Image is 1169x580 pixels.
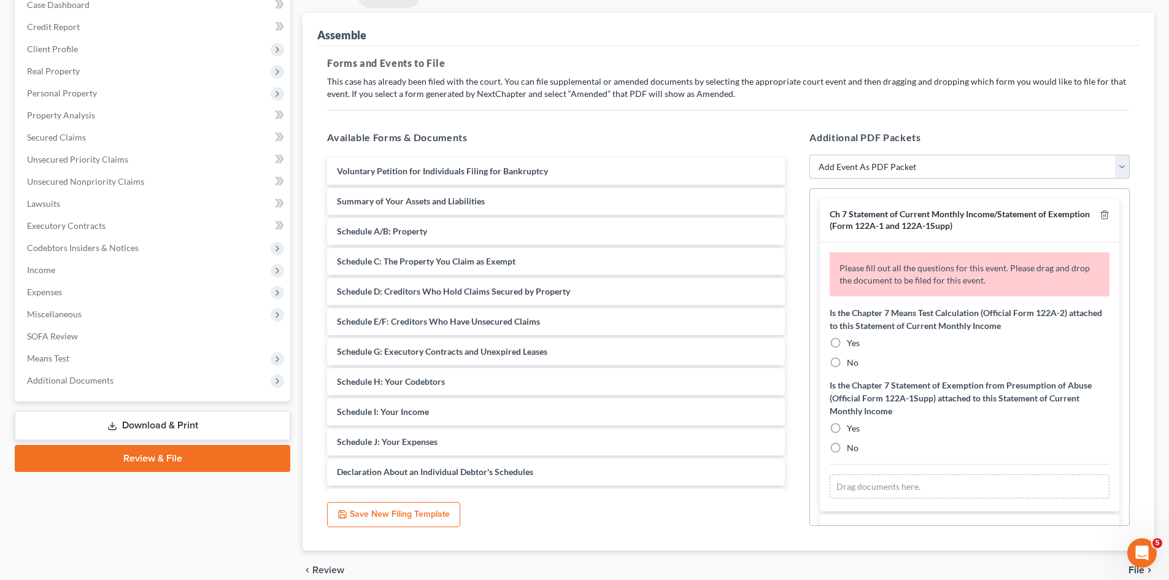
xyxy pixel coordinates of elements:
p: This case has already been filed with the court. You can file supplemental or amended documents b... [327,75,1130,100]
span: Personal Property [27,88,97,98]
span: No [847,443,858,453]
label: Is the Chapter 7 Statement of Exemption from Presumption of Abuse (Official Form 122A-1Supp) atta... [830,379,1109,417]
span: Credit Report [27,21,80,32]
span: Property Analysis [27,110,95,120]
span: Please drag and drop the document to be filed for this event. [839,263,1090,285]
button: Save New Filing Template [327,502,460,528]
span: Expenses [27,287,62,297]
a: Credit Report [17,16,290,38]
span: Unsecured Nonpriority Claims [27,176,144,187]
span: Review [312,565,344,575]
span: No [847,357,858,368]
span: Schedule I: Your Income [337,406,429,417]
a: SOFA Review [17,325,290,347]
span: Schedule A/B: Property [337,226,427,236]
span: Ch 7 Statement of Current Monthly Income/Statement of Exemption (Form 122A-1 and 122A-1Supp) [830,209,1090,231]
span: Client Profile [27,44,78,54]
span: Summary of Your Assets and Liabilities [337,196,485,206]
span: Lawsuits [27,198,60,209]
i: chevron_right [1144,565,1154,575]
a: Unsecured Priority Claims [17,149,290,171]
span: Means Test [27,353,69,363]
span: Schedule E/F: Creditors Who Have Unsecured Claims [337,316,540,327]
span: Schedule D: Creditors Who Hold Claims Secured by Property [337,286,570,296]
span: Schedule J: Your Expenses [337,436,438,447]
a: Download & Print [15,411,290,440]
a: Unsecured Nonpriority Claims [17,171,290,193]
span: Unsecured Priority Claims [27,154,128,164]
span: Real Property [27,66,80,76]
span: Codebtors Insiders & Notices [27,242,139,253]
h5: Additional PDF Packets [809,130,1130,145]
span: Voluntary Petition for Individuals Filing for Bankruptcy [337,166,548,176]
i: chevron_left [303,565,312,575]
button: chevron_left Review [303,565,357,575]
span: 5 [1152,538,1162,548]
span: Schedule G: Executory Contracts and Unexpired Leases [337,346,547,357]
iframe: Intercom live chat [1127,538,1157,568]
span: Yes [847,338,860,348]
span: Please fill out all the questions for this event. [839,263,1008,273]
label: Is the Chapter 7 Means Test Calculation (Official Form 122A-2) attached to this Statement of Curr... [830,306,1109,332]
a: Executory Contracts [17,215,290,237]
a: Property Analysis [17,104,290,126]
span: SOFA Review [27,331,78,341]
a: Review & File [15,445,290,472]
a: Lawsuits [17,193,290,215]
h5: Available Forms & Documents [327,130,785,145]
span: Secured Claims [27,132,86,142]
div: Assemble [317,28,366,42]
span: Yes [847,423,860,433]
span: Income [27,265,55,275]
a: Secured Claims [17,126,290,149]
span: Pay Advices and/or Statement in Lieu of Pay Advices [830,524,1028,535]
span: Schedule C: The Property You Claim as Exempt [337,256,515,266]
h5: Forms and Events to File [327,56,1130,71]
span: Declaration About an Individual Debtor's Schedules [337,466,533,477]
span: Miscellaneous [27,309,82,319]
span: Additional Documents [27,375,114,385]
span: Schedule H: Your Codebtors [337,376,445,387]
span: Executory Contracts [27,220,106,231]
div: Drag documents here. [830,474,1109,499]
span: File [1128,565,1144,575]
